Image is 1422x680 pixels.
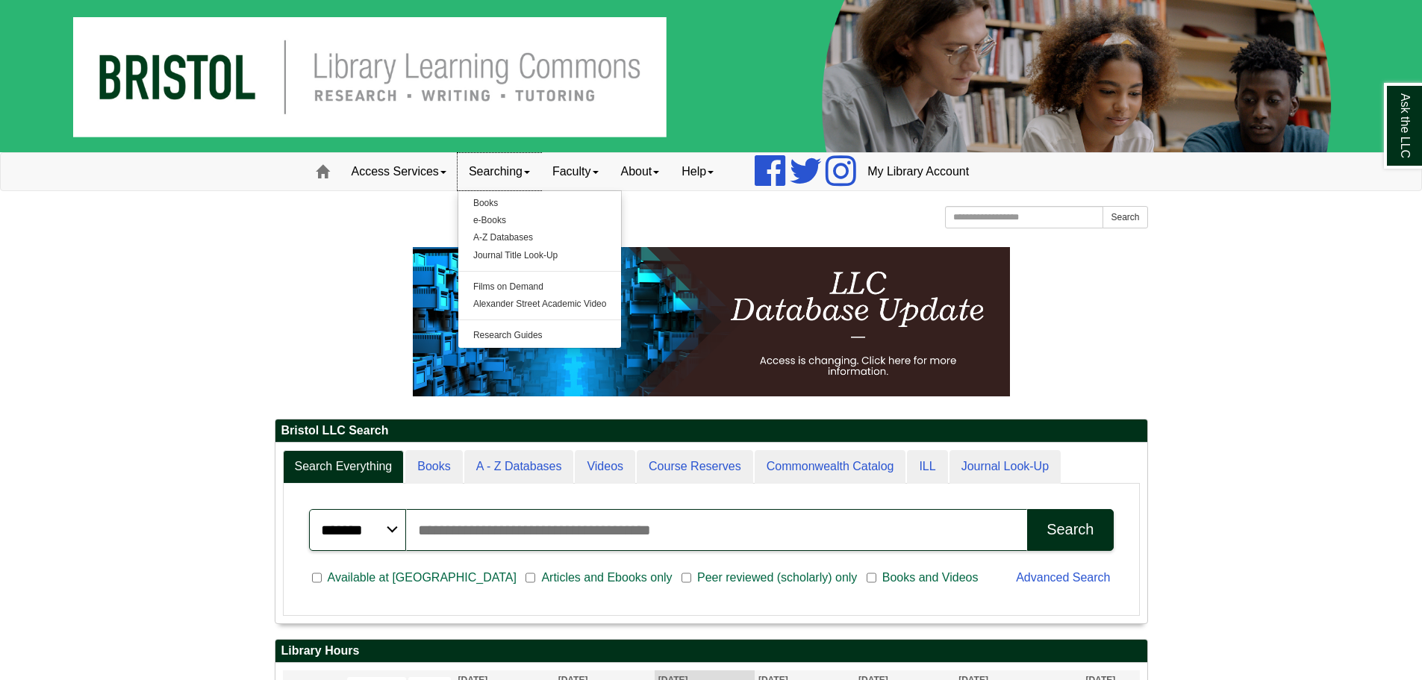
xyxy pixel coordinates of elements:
[1047,521,1094,538] div: Search
[670,153,725,190] a: Help
[691,569,863,587] span: Peer reviewed (scholarly) only
[322,569,523,587] span: Available at [GEOGRAPHIC_DATA]
[405,450,462,484] a: Books
[458,327,622,344] a: Research Guides
[458,247,622,264] a: Journal Title Look-Up
[575,450,635,484] a: Videos
[949,450,1061,484] a: Journal Look-Up
[541,153,610,190] a: Faculty
[458,212,622,229] a: e-Books
[755,450,906,484] a: Commonwealth Catalog
[275,419,1147,443] h2: Bristol LLC Search
[1016,571,1110,584] a: Advanced Search
[682,571,691,584] input: Peer reviewed (scholarly) only
[1027,509,1113,551] button: Search
[458,153,541,190] a: Searching
[340,153,458,190] a: Access Services
[637,450,753,484] a: Course Reserves
[526,571,535,584] input: Articles and Ebooks only
[458,229,622,246] a: A-Z Databases
[464,450,574,484] a: A - Z Databases
[856,153,980,190] a: My Library Account
[1103,206,1147,228] button: Search
[458,296,622,313] a: Alexander Street Academic Video
[283,450,405,484] a: Search Everything
[535,569,678,587] span: Articles and Ebooks only
[458,278,622,296] a: Films on Demand
[867,571,876,584] input: Books and Videos
[907,450,947,484] a: ILL
[312,571,322,584] input: Available at [GEOGRAPHIC_DATA]
[458,195,622,212] a: Books
[610,153,671,190] a: About
[876,569,985,587] span: Books and Videos
[275,640,1147,663] h2: Library Hours
[413,247,1010,396] img: HTML tutorial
